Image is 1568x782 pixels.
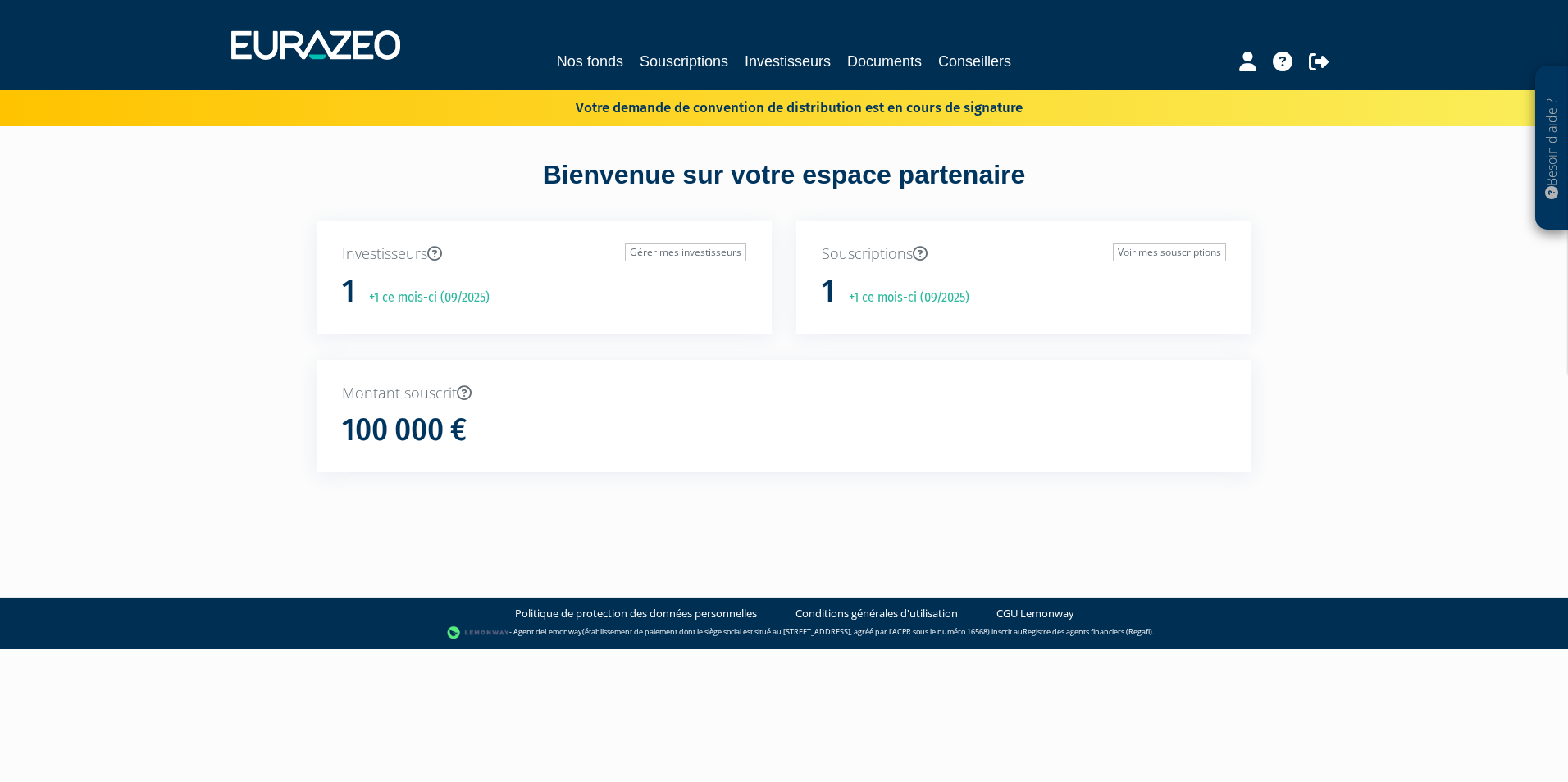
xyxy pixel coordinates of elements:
a: CGU Lemonway [996,606,1074,621]
a: Investisseurs [745,50,831,73]
p: Investisseurs [342,243,746,265]
a: Documents [847,50,922,73]
div: - Agent de (établissement de paiement dont le siège social est situé au [STREET_ADDRESS], agréé p... [16,625,1552,641]
h1: 1 [822,275,835,309]
a: Nos fonds [557,50,623,73]
p: Besoin d'aide ? [1543,75,1561,222]
div: Bienvenue sur votre espace partenaire [304,157,1264,221]
img: 1732889491-logotype_eurazeo_blanc_rvb.png [231,30,400,60]
p: +1 ce mois-ci (09/2025) [837,289,969,307]
a: Conseillers [938,50,1011,73]
a: Registre des agents financiers (Regafi) [1023,627,1152,638]
h1: 1 [342,275,355,309]
p: Souscriptions [822,243,1226,265]
a: Politique de protection des données personnelles [515,606,757,621]
p: Votre demande de convention de distribution est en cours de signature [528,94,1023,118]
a: Gérer mes investisseurs [625,243,746,261]
img: logo-lemonway.png [447,625,510,641]
h1: 100 000 € [342,413,467,448]
a: Souscriptions [640,50,728,73]
a: Voir mes souscriptions [1113,243,1226,261]
p: +1 ce mois-ci (09/2025) [358,289,490,307]
a: Lemonway [545,627,582,638]
p: Montant souscrit [342,383,1226,404]
a: Conditions générales d'utilisation [795,606,958,621]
